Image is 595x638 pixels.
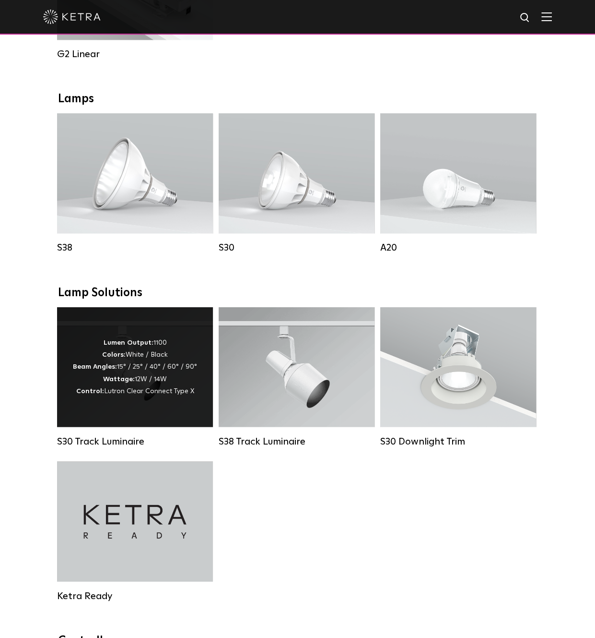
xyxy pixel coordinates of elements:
[219,307,374,447] a: S38 Track Luminaire Lumen Output:1100Colors:White / BlackBeam Angles:10° / 25° / 40° / 60°Wattage...
[102,351,126,358] strong: Colors:
[43,10,101,24] img: ketra-logo-2019-white
[219,242,374,253] div: S30
[57,242,213,253] div: S38
[380,242,536,253] div: A20
[73,363,117,370] strong: Beam Angles:
[57,590,213,602] div: Ketra Ready
[57,113,213,253] a: S38 Lumen Output:1100Colors:White / BlackBase Type:E26 Edison Base / GU24Beam Angles:10° / 25° / ...
[76,387,104,394] strong: Control:
[58,92,537,106] div: Lamps
[380,435,536,447] div: S30 Downlight Trim
[380,113,536,253] a: A20 Lumen Output:600 / 800Colors:White / BlackBase Type:E26 Edison Base / GU24Beam Angles:Omni-Di...
[104,339,153,346] strong: Lumen Output:
[380,307,536,447] a: S30 Downlight Trim S30 Downlight Trim
[57,48,213,60] div: G2 Linear
[541,12,552,21] img: Hamburger%20Nav.svg
[57,435,213,447] div: S30 Track Luminaire
[219,435,374,447] div: S38 Track Luminaire
[73,337,197,397] div: 1100 White / Black 15° / 25° / 40° / 60° / 90° 12W / 14W
[57,307,213,447] a: S30 Track Luminaire Lumen Output:1100Colors:White / BlackBeam Angles:15° / 25° / 40° / 60° / 90°W...
[104,387,194,394] span: Lutron Clear Connect Type X
[219,113,374,253] a: S30 Lumen Output:1100Colors:White / BlackBase Type:E26 Edison Base / GU24Beam Angles:15° / 25° / ...
[519,12,531,24] img: search icon
[57,461,213,602] a: Ketra Ready Ketra Ready
[103,375,135,382] strong: Wattage:
[58,286,537,300] div: Lamp Solutions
